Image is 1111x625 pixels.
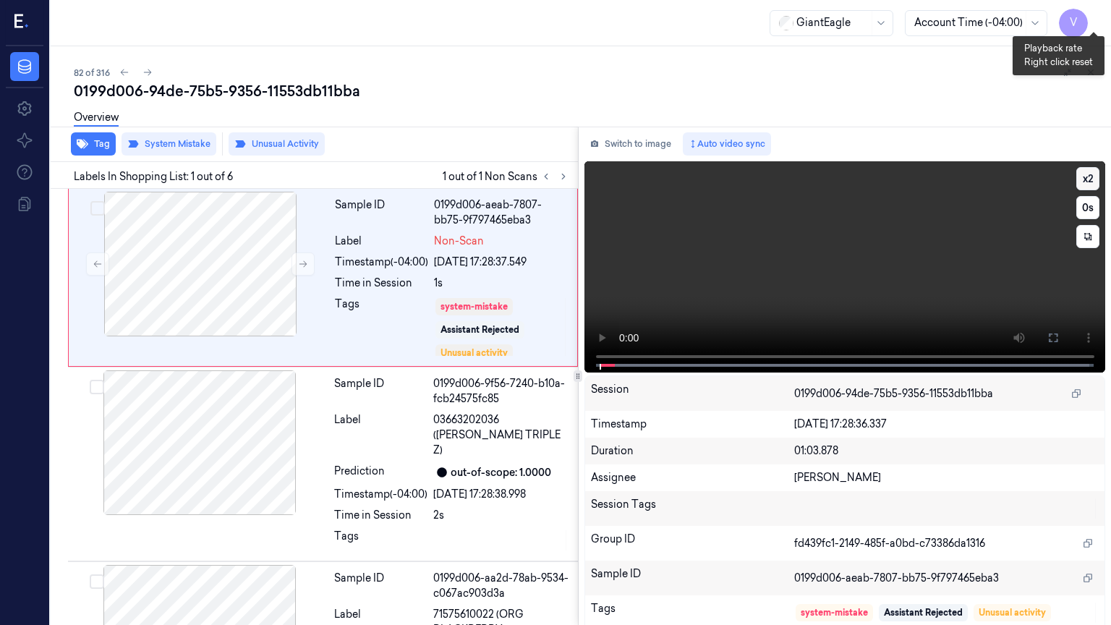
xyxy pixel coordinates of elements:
button: Unusual Activity [229,132,325,156]
span: 1 out of 1 Non Scans [443,168,572,185]
span: 82 of 316 [74,67,110,79]
div: Prediction [334,464,427,481]
div: Assistant Rejected [884,606,963,619]
div: Assignee [591,470,794,485]
button: 0s [1076,196,1099,219]
div: Timestamp (-04:00) [335,255,428,270]
div: 1s [434,276,569,291]
div: 0199d006-94de-75b5-9356-11553db11bba [74,81,1099,101]
div: out-of-scope: 1.0000 [451,465,551,480]
span: 03663202036 ([PERSON_NAME] TRIPLE Z) [433,412,569,458]
div: Tags [335,297,428,357]
span: Labels In Shopping List: 1 out of 6 [74,169,233,184]
div: Sample ID [335,197,428,228]
div: system-mistake [440,300,508,313]
div: 0199d006-aa2d-78ab-9534-c067ac903d3a [433,571,569,601]
button: Select row [90,201,105,216]
a: Overview [74,110,119,127]
span: 0199d006-aeab-7807-bb75-9f797465eba3 [794,571,999,586]
button: Switch to image [584,132,677,156]
button: V [1059,9,1088,38]
div: Label [335,234,428,249]
div: Timestamp (-04:00) [334,487,427,502]
button: Select row [90,574,104,589]
div: Tags [591,601,794,624]
div: Time in Session [334,508,427,523]
div: Unusual activity [440,346,508,360]
div: [DATE] 17:28:37.549 [434,255,569,270]
div: Session [591,382,794,405]
div: Sample ID [591,566,794,590]
div: [PERSON_NAME] [794,470,1099,485]
div: system-mistake [801,606,868,619]
div: Sample ID [334,571,427,601]
div: Tags [334,529,427,552]
div: Assistant Rejected [440,323,519,336]
div: Label [334,412,427,458]
div: Session Tags [591,497,794,520]
div: Sample ID [334,376,427,407]
span: Non-Scan [434,234,484,249]
div: [DATE] 17:28:38.998 [433,487,569,502]
div: 0199d006-9f56-7240-b10a-fcb24575fc85 [433,376,569,407]
button: x2 [1076,167,1099,190]
div: 2s [433,508,569,523]
button: System Mistake [122,132,216,156]
div: 01:03.878 [794,443,1099,459]
div: Group ID [591,532,794,555]
span: fd439fc1-2149-485f-a0bd-c73386da1316 [794,536,985,551]
div: 0199d006-aeab-7807-bb75-9f797465eba3 [434,197,569,228]
span: 0199d006-94de-75b5-9356-11553db11bba [794,386,993,401]
div: Time in Session [335,276,428,291]
button: Select row [90,380,104,394]
div: Timestamp [591,417,794,432]
div: Unusual activity [979,606,1046,619]
button: Tag [71,132,116,156]
div: [DATE] 17:28:36.337 [794,417,1099,432]
div: Duration [591,443,794,459]
button: Auto video sync [683,132,771,156]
